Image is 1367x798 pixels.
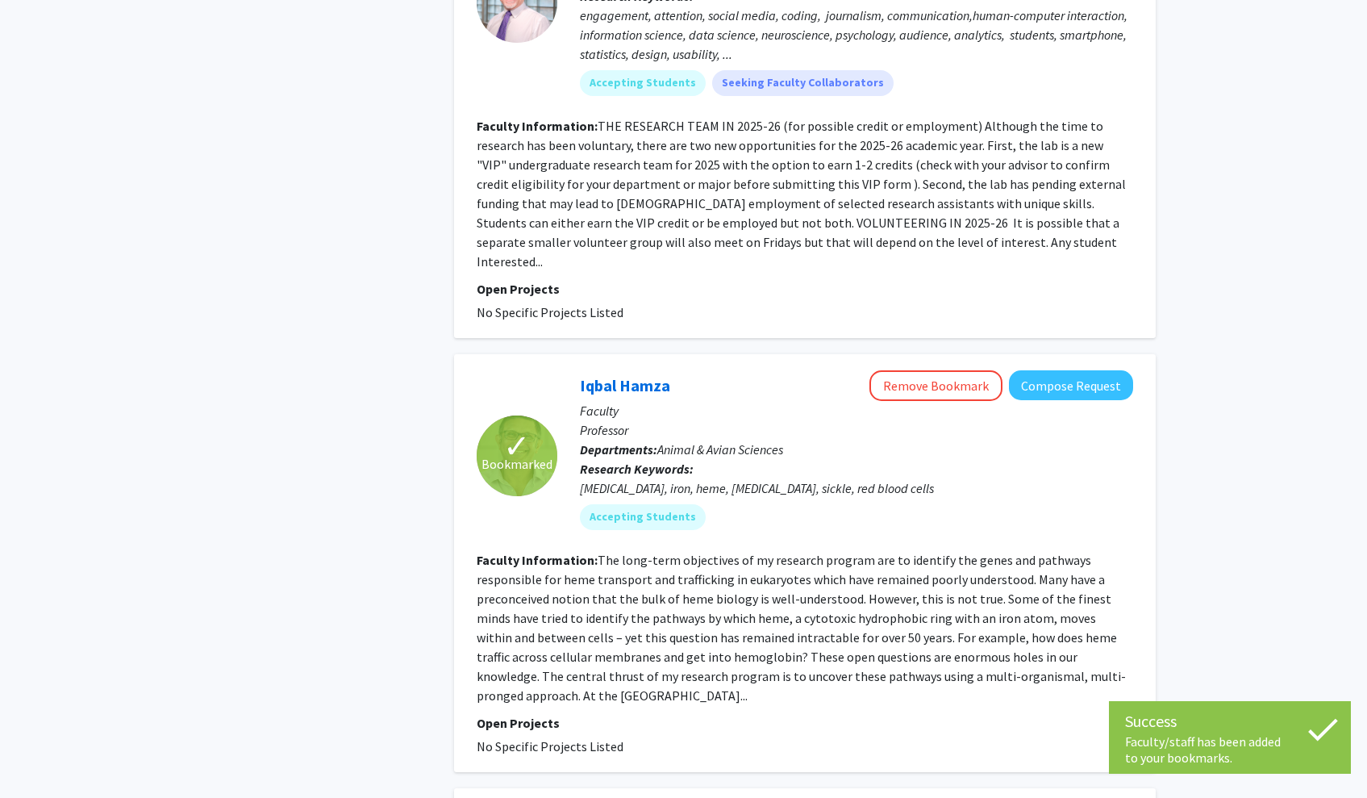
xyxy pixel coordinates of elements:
[1125,733,1335,766] div: Faculty/staff has been added to your bookmarks.
[477,118,598,134] b: Faculty Information:
[580,6,1133,64] div: engagement, attention, social media, coding, journalism, communication,human-computer interaction...
[477,118,1126,269] fg-read-more: THE RESEARCH TEAM IN 2025-26 (for possible credit or employment) Although the time to research ha...
[477,304,623,320] span: No Specific Projects Listed
[477,279,1133,299] p: Open Projects
[477,713,1133,733] p: Open Projects
[503,438,531,454] span: ✓
[580,70,706,96] mat-chip: Accepting Students
[580,504,706,530] mat-chip: Accepting Students
[580,461,694,477] b: Research Keywords:
[580,420,1133,440] p: Professor
[1009,370,1133,400] button: Compose Request to Iqbal Hamza
[477,738,623,754] span: No Specific Projects Listed
[580,441,657,457] b: Departments:
[869,370,1002,401] button: Remove Bookmark
[580,401,1133,420] p: Faculty
[477,552,1126,704] fg-read-more: The long-term objectives of my research program are to identify the genes and pathways responsibl...
[477,552,598,568] b: Faculty Information:
[12,725,69,786] iframe: Chat
[580,375,670,395] a: Iqbal Hamza
[657,441,783,457] span: Animal & Avian Sciences
[481,454,552,474] span: Bookmarked
[580,478,1133,498] div: [MEDICAL_DATA], iron, heme, [MEDICAL_DATA], sickle, red blood cells
[712,70,894,96] mat-chip: Seeking Faculty Collaborators
[1125,709,1335,733] div: Success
